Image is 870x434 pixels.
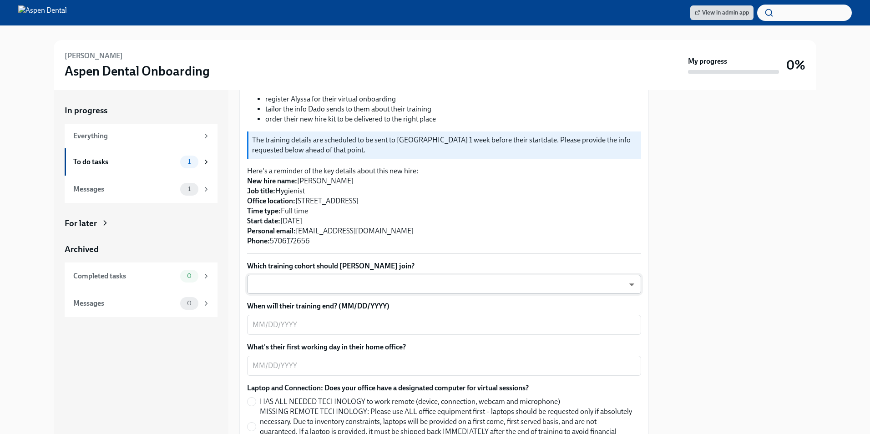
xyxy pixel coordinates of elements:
[73,157,177,167] div: To do tasks
[247,217,280,225] strong: Start date:
[65,105,217,116] a: In progress
[265,114,641,124] li: order their new hire kit to be delivered to the right place
[265,104,641,114] li: tailor the info Dado sends to them about their training
[247,197,295,205] strong: Office location:
[247,275,641,294] div: ​
[265,94,641,104] li: register Alyssa for their virtual onboarding
[247,342,641,352] label: What's their first working day in their home office?
[65,176,217,203] a: Messages1
[65,124,217,148] a: Everything
[247,187,275,195] strong: Job title:
[260,397,560,407] span: HAS ALL NEEDED TECHNOLOGY to work remote (device, connection, webcam and microphone)
[65,217,217,229] a: For later
[247,177,297,185] strong: New hire name:
[690,5,754,20] a: View in admin app
[182,186,196,192] span: 1
[73,271,177,281] div: Completed tasks
[247,301,641,311] label: When will their training end? (MM/DD/YYYY)
[182,273,197,279] span: 0
[65,148,217,176] a: To do tasks1
[65,51,123,61] h6: [PERSON_NAME]
[73,131,198,141] div: Everything
[695,8,749,17] span: View in admin app
[252,135,637,155] p: The training details are scheduled to be sent to [GEOGRAPHIC_DATA] 1 week before their startdate....
[182,300,197,307] span: 0
[18,5,67,20] img: Aspen Dental
[786,57,805,73] h3: 0%
[247,237,270,245] strong: Phone:
[247,383,641,393] label: Laptop and Connection: Does your office have a designated computer for virtual sessions?
[247,166,641,246] p: Here's a reminder of the key details about this new hire: [PERSON_NAME] Hygienist [STREET_ADDRESS...
[182,158,196,165] span: 1
[65,243,217,255] a: Archived
[73,298,177,308] div: Messages
[65,217,97,229] div: For later
[247,261,641,271] label: Which training cohort should [PERSON_NAME] join?
[65,290,217,317] a: Messages0
[65,262,217,290] a: Completed tasks0
[247,227,296,235] strong: Personal email:
[688,56,727,66] strong: My progress
[65,63,210,79] h3: Aspen Dental Onboarding
[73,184,177,194] div: Messages
[247,207,281,215] strong: Time type:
